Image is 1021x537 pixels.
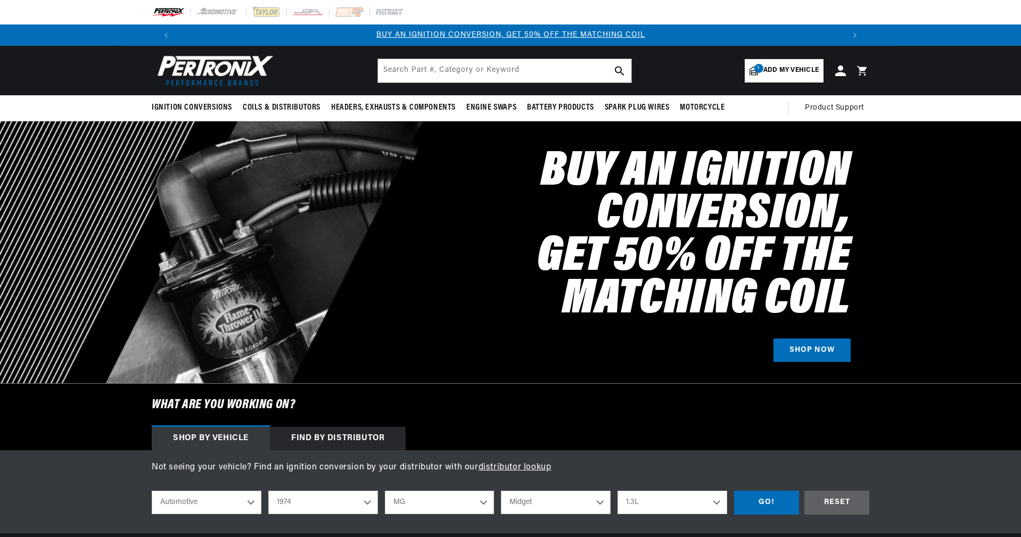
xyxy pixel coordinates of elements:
[479,463,551,472] a: distributor lookup
[608,59,631,82] button: search button
[805,95,869,121] summary: Product Support
[152,491,261,514] select: Ride Type
[152,461,869,475] p: Not seeing your vehicle? Find an ignition conversion by your distributor with our
[844,24,866,46] button: Translation missing: en.sections.announcements.next_announcement
[152,427,270,450] div: Shop by vehicle
[243,102,320,113] span: Coils & Distributors
[152,102,232,113] span: Ignition Conversions
[152,95,237,120] summary: Ignition Conversions
[268,491,378,514] select: Year
[617,491,727,514] select: Engine
[605,102,670,113] span: Spark Plug Wires
[763,65,819,76] span: Add my vehicle
[599,95,675,120] summary: Spark Plug Wires
[522,95,599,120] summary: Battery Products
[734,491,799,515] div: GO!
[527,102,594,113] span: Battery Products
[501,491,611,514] select: Model
[680,102,724,113] span: Motorcycle
[237,95,326,120] summary: Coils & Distributors
[331,102,456,113] span: Headers, Exhausts & Components
[125,384,896,426] h6: What are you working on?
[674,95,730,120] summary: Motorcycle
[466,102,516,113] span: Engine Swaps
[385,491,495,514] select: Make
[177,29,844,41] div: 1 of 3
[745,59,824,82] a: 1Add my vehicle
[177,29,844,41] div: Announcement
[376,31,645,39] a: BUY AN IGNITION CONVERSION, GET 50% OFF THE MATCHING COIL
[754,64,763,73] span: 1
[125,24,896,46] slideshow-component: Translation missing: en.sections.announcements.announcement_bar
[152,52,274,89] img: Pertronix
[804,491,869,515] div: RESET
[396,151,851,321] h2: Buy an Ignition Conversion, Get 50% off the Matching Coil
[805,102,864,114] span: Product Support
[773,338,851,362] a: SHOP NOW
[378,59,631,82] input: Search Part #, Category or Keyword
[326,95,461,120] summary: Headers, Exhausts & Components
[270,427,406,450] div: Find by Distributor
[155,24,177,46] button: Translation missing: en.sections.announcements.previous_announcement
[461,95,522,120] summary: Engine Swaps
